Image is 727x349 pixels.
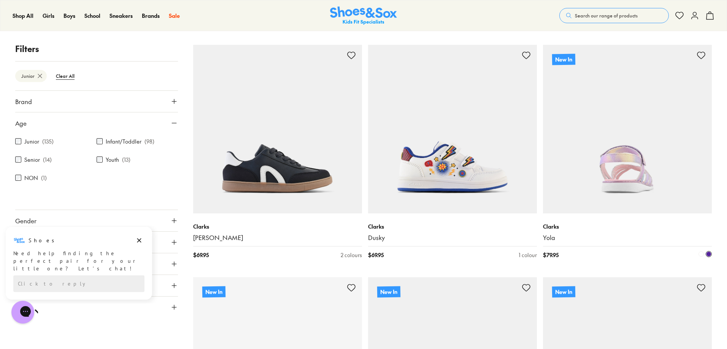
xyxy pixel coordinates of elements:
[106,156,119,164] label: Youth
[193,223,362,231] p: Clarks
[559,8,669,23] button: Search our range of products
[142,12,160,19] span: Brands
[377,286,400,298] p: New In
[43,156,52,164] p: ( 14 )
[144,137,154,145] p: ( 98 )
[15,97,32,106] span: Brand
[50,69,81,83] btn: Clear All
[543,45,712,213] a: New In
[134,9,144,20] button: Dismiss campaign
[330,6,397,25] a: Shoes & Sox
[519,251,537,259] div: 1 colour
[341,251,362,259] div: 2 colours
[13,50,144,66] div: Reply to the campaigns
[24,156,40,164] label: Senior
[84,12,100,19] span: School
[368,251,384,259] span: $ 69.95
[15,70,47,82] btn: Junior
[202,286,225,298] p: New In
[13,9,25,21] img: Shoes logo
[8,298,38,326] iframe: Gorgias live chat messenger
[41,174,47,182] p: ( 1 )
[15,91,178,112] button: Brand
[15,43,178,55] p: Filters
[6,1,152,74] div: Campaign message
[43,12,54,19] span: Girls
[13,24,144,47] div: Need help finding the perfect pair for your little one? Let’s chat!
[552,54,575,65] p: New In
[543,223,712,231] p: Clarks
[169,12,180,19] span: Sale
[15,112,178,134] button: Age
[330,6,397,25] img: SNS_Logo_Responsive.svg
[368,234,537,242] a: Dusky
[29,11,59,19] h3: Shoes
[6,9,152,47] div: Message from Shoes. Need help finding the perfect pair for your little one? Let’s chat!
[122,156,130,164] p: ( 13 )
[24,174,38,182] label: NON
[552,286,575,298] p: New In
[106,137,141,145] label: Infant/Toddler
[63,12,75,20] a: Boys
[15,210,178,231] button: Gender
[24,137,39,145] label: Junior
[368,223,537,231] p: Clarks
[543,251,559,259] span: $ 79.95
[15,297,178,318] button: Size
[543,234,712,242] a: Yola
[43,12,54,20] a: Girls
[42,137,54,145] p: ( 135 )
[15,216,37,225] span: Gender
[13,12,33,19] span: Shop All
[84,12,100,20] a: School
[169,12,180,20] a: Sale
[142,12,160,20] a: Brands
[15,118,27,128] span: Age
[575,12,638,19] span: Search our range of products
[110,12,133,20] a: Sneakers
[13,12,33,20] a: Shop All
[63,12,75,19] span: Boys
[193,251,209,259] span: $ 69.95
[110,12,133,19] span: Sneakers
[193,234,362,242] a: [PERSON_NAME]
